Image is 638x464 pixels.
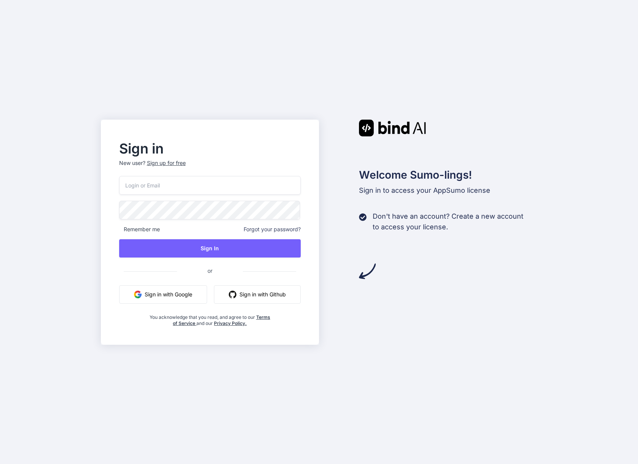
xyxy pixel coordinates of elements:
img: github [229,291,236,298]
button: Sign in with Google [119,285,207,304]
input: Login or Email [119,176,301,195]
h2: Sign in [119,142,301,155]
span: Forgot your password? [244,226,301,233]
img: google [134,291,142,298]
a: Privacy Policy. [214,320,247,326]
span: Remember me [119,226,160,233]
img: arrow [359,263,376,280]
button: Sign In [119,239,301,258]
button: Sign in with Github [214,285,301,304]
p: New user? [119,159,301,176]
p: Sign in to access your AppSumo license [359,185,538,196]
span: or [177,261,243,280]
div: Sign up for free [147,159,186,167]
h2: Welcome Sumo-lings! [359,167,538,183]
div: You acknowledge that you read, and agree to our and our [149,310,270,326]
p: Don't have an account? Create a new account to access your license. [373,211,523,232]
img: Bind AI logo [359,120,426,136]
a: Terms of Service [173,314,270,326]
